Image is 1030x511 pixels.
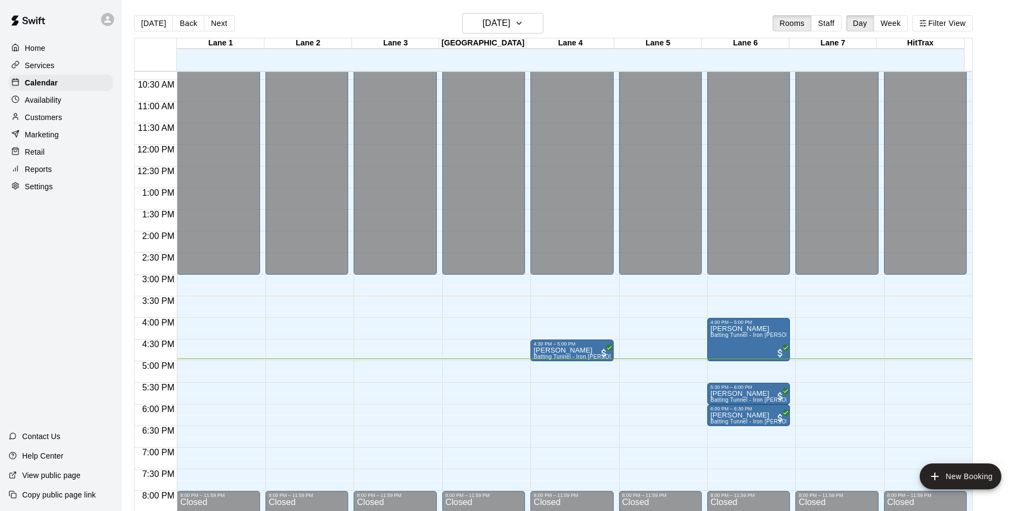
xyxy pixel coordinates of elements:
a: Reports [9,161,113,177]
span: 10:30 AM [135,80,177,89]
p: Customers [25,112,62,123]
div: 8:00 PM – 11:59 PM [622,493,699,498]
div: 4:00 PM – 5:00 PM: Zachary Abeyta [707,318,790,361]
span: Batting Tunnel - Iron [PERSON_NAME] Pitching Machine [710,419,857,424]
a: Marketing [9,127,113,143]
p: Services [25,60,55,71]
button: Day [846,15,874,31]
div: HitTrax [876,38,964,49]
span: 3:00 PM [139,275,177,284]
span: 7:00 PM [139,448,177,457]
p: Marketing [25,129,59,140]
button: [DATE] [462,13,543,34]
p: Help Center [22,450,63,461]
div: Lane 3 [352,38,440,49]
span: 8:00 PM [139,491,177,500]
p: Copy public page link [22,489,96,500]
div: Lane 1 [177,38,264,49]
div: 4:00 PM – 5:00 PM [710,320,787,325]
button: Week [874,15,908,31]
span: Batting Tunnel - Iron [PERSON_NAME] Pitching Machine [534,354,680,360]
div: 8:00 PM – 11:59 PM [534,493,610,498]
span: 5:00 PM [139,361,177,370]
div: Lane 7 [789,38,877,49]
p: Home [25,43,45,54]
span: 7:30 PM [139,469,177,479]
p: Availability [25,95,62,105]
button: Rooms [773,15,812,31]
div: Lane 5 [614,38,702,49]
span: 5:30 PM [139,383,177,392]
button: Back [172,15,204,31]
span: All customers have paid [599,348,609,359]
div: 4:30 PM – 5:00 PM [534,341,610,347]
div: 5:30 PM – 6:00 PM: David Madden [707,383,790,404]
a: Settings [9,178,113,195]
div: 8:00 PM – 11:59 PM [710,493,787,498]
div: 8:00 PM – 11:59 PM [446,493,522,498]
div: Lane 4 [527,38,614,49]
span: 2:00 PM [139,231,177,241]
p: Retail [25,147,45,157]
span: 11:30 AM [135,123,177,132]
span: 2:30 PM [139,253,177,262]
div: 8:00 PM – 11:59 PM [269,493,345,498]
button: Staff [811,15,842,31]
p: Contact Us [22,431,61,442]
span: 1:00 PM [139,188,177,197]
div: 8:00 PM – 11:59 PM [357,493,433,498]
button: Next [204,15,234,31]
span: Batting Tunnel - Iron [PERSON_NAME] Pitching Machine [710,397,857,403]
div: Lane 2 [264,38,352,49]
p: Reports [25,164,52,175]
div: 8:00 PM – 11:59 PM [887,493,963,498]
a: Services [9,57,113,74]
span: All customers have paid [775,391,786,402]
span: 11:00 AM [135,102,177,111]
div: 8:00 PM – 11:59 PM [799,493,875,498]
p: View public page [22,470,81,481]
button: add [920,463,1001,489]
button: Filter View [912,15,973,31]
span: 4:00 PM [139,318,177,327]
span: 3:30 PM [139,296,177,306]
a: Retail [9,144,113,160]
a: Calendar [9,75,113,91]
button: [DATE] [134,15,173,31]
span: 6:30 PM [139,426,177,435]
span: 4:30 PM [139,340,177,349]
div: 6:00 PM – 6:30 PM: David Madden [707,404,790,426]
p: Calendar [25,77,58,88]
span: 12:30 PM [135,167,177,176]
div: 8:00 PM – 11:59 PM [180,493,256,498]
div: 4:30 PM – 5:00 PM: Dylan Marques [530,340,613,361]
a: Home [9,40,113,56]
span: All customers have paid [775,413,786,423]
div: 5:30 PM – 6:00 PM [710,384,787,390]
p: Settings [25,181,53,192]
div: 6:00 PM – 6:30 PM [710,406,787,412]
span: Batting Tunnel - Iron [PERSON_NAME] Pitching Machine [710,332,857,338]
span: 1:30 PM [139,210,177,219]
h6: [DATE] [483,16,510,31]
div: Lane 6 [702,38,789,49]
span: All customers have paid [775,348,786,359]
span: 12:00 PM [135,145,177,154]
span: 6:00 PM [139,404,177,414]
a: Customers [9,109,113,125]
a: Availability [9,92,113,108]
div: [GEOGRAPHIC_DATA] [439,38,527,49]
